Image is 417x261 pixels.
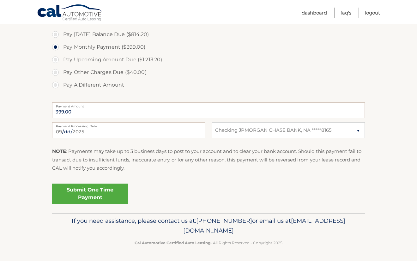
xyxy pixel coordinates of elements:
[341,8,351,18] a: FAQ's
[52,148,66,154] strong: NOTE
[302,8,327,18] a: Dashboard
[52,147,365,172] p: : Payments may take up to 3 business days to post to your account and to clear your bank account....
[52,28,365,41] label: Pay [DATE] Balance Due ($814.20)
[52,122,205,127] label: Payment Processing Date
[56,240,361,246] p: - All Rights Reserved - Copyright 2025
[52,102,365,118] input: Payment Amount
[56,216,361,236] p: If you need assistance, please contact us at: or email us at
[37,4,103,22] a: Cal Automotive
[52,41,365,53] label: Pay Monthly Payment ($399.00)
[196,217,252,224] span: [PHONE_NUMBER]
[365,8,380,18] a: Logout
[52,66,365,79] label: Pay Other Charges Due ($40.00)
[52,184,128,204] a: Submit One Time Payment
[52,79,365,91] label: Pay A Different Amount
[52,102,365,107] label: Payment Amount
[52,53,365,66] label: Pay Upcoming Amount Due ($1,213.20)
[52,122,205,138] input: Payment Date
[135,240,210,245] strong: Cal Automotive Certified Auto Leasing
